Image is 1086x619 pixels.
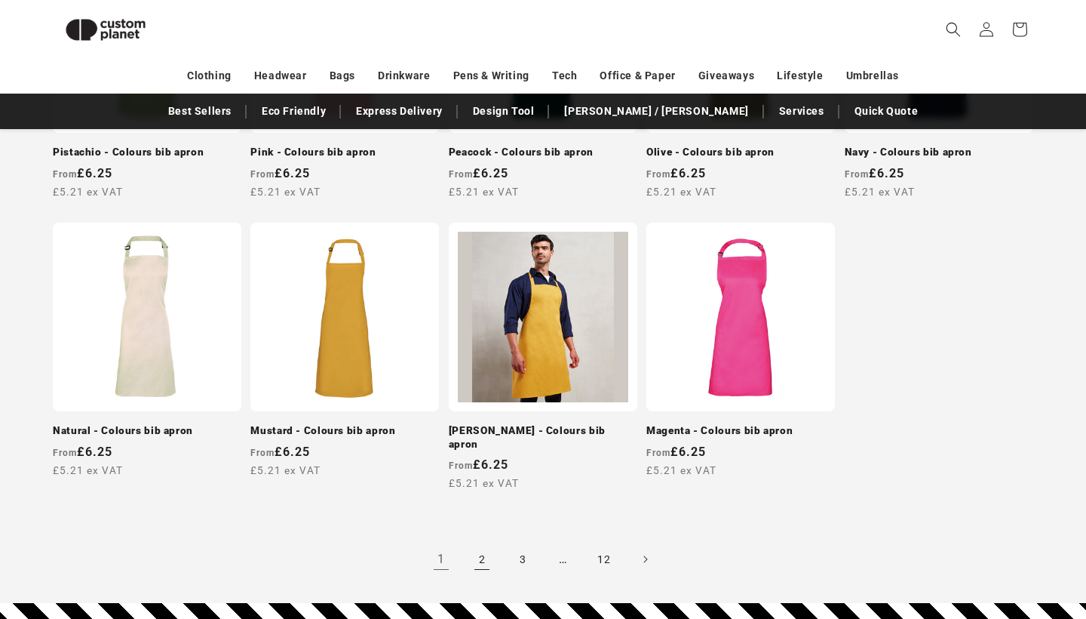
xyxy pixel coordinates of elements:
[425,543,458,576] a: Page 1
[847,98,926,125] a: Quick Quote
[187,63,232,89] a: Clothing
[772,98,832,125] a: Services
[378,63,430,89] a: Drinkware
[465,98,542,125] a: Design Tool
[557,98,756,125] a: [PERSON_NAME] / [PERSON_NAME]
[698,63,754,89] a: Giveaways
[628,543,661,576] a: Next page
[348,98,450,125] a: Express Delivery
[777,63,823,89] a: Lifestyle
[552,63,577,89] a: Tech
[161,98,239,125] a: Best Sellers
[465,543,499,576] a: Page 2
[449,146,637,159] a: Peacock - Colours bib apron
[600,63,675,89] a: Office & Paper
[506,543,539,576] a: Page 3
[254,98,333,125] a: Eco Friendly
[53,424,241,438] a: Natural - Colours bib apron
[330,63,355,89] a: Bags
[937,13,970,46] summary: Search
[827,456,1086,619] iframe: Chat Widget
[646,146,835,159] a: Olive - Colours bib apron
[250,424,439,438] a: Mustard - Colours bib apron
[453,63,529,89] a: Pens & Writing
[53,6,158,54] img: Custom Planet
[646,424,835,438] a: Magenta - Colours bib apron
[449,424,637,451] a: [PERSON_NAME] - Colours bib apron
[547,543,580,576] span: …
[587,543,621,576] a: Page 12
[53,543,1033,576] nav: Pagination
[254,63,307,89] a: Headwear
[53,146,241,159] a: Pistachio - Colours bib apron
[250,146,439,159] a: Pink - Colours bib apron
[846,63,899,89] a: Umbrellas
[845,146,1033,159] a: Navy - Colours bib apron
